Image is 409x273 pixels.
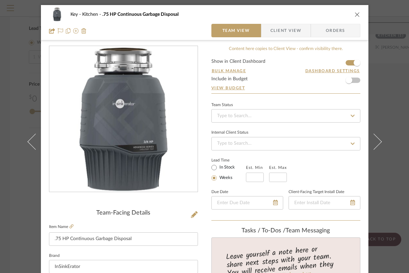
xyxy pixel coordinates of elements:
img: f995f323-843e-45a8-9626-69950df7c255_436x436.jpg [51,46,196,192]
input: Enter Item Name [49,232,198,246]
label: Due Date [211,190,228,194]
label: Est. Min [246,165,263,170]
span: Key [70,12,82,17]
label: In Stock [218,165,235,171]
label: Item Name [49,224,73,230]
img: Remove from project [81,28,87,34]
div: Team-Facing Details [49,210,198,217]
span: Orders [318,24,353,37]
input: Enter Install Date [289,196,360,210]
button: Dashboard Settings [305,68,360,74]
label: Weeks [218,175,233,181]
div: Content here copies to Client View - confirm visibility there. [211,46,360,52]
a: View Budget [211,85,360,91]
input: Type to Search… [211,109,360,123]
mat-radio-group: Select item type [211,163,246,182]
span: Tasks / To-Dos / [242,228,286,234]
label: Est. Max [269,165,287,170]
input: Enter Due Date [211,196,283,210]
input: Type to Search… [211,137,360,150]
button: close [354,11,360,17]
div: team Messaging [211,227,360,235]
div: Team Status [211,103,233,107]
label: Lead Time [211,157,246,163]
div: Internal Client Status [211,131,248,134]
label: Client-Facing Target Install Date [289,190,344,194]
span: Kitchen [82,12,102,17]
label: Brand [49,254,60,258]
button: Bulk Manage [211,68,247,74]
span: .75 HP Continuous Garbage Disposal [102,12,178,17]
span: Client View [270,24,301,37]
img: f995f323-843e-45a8-9626-69950df7c255_48x40.jpg [49,8,65,21]
span: Team View [222,24,250,37]
div: 0 [49,46,198,192]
